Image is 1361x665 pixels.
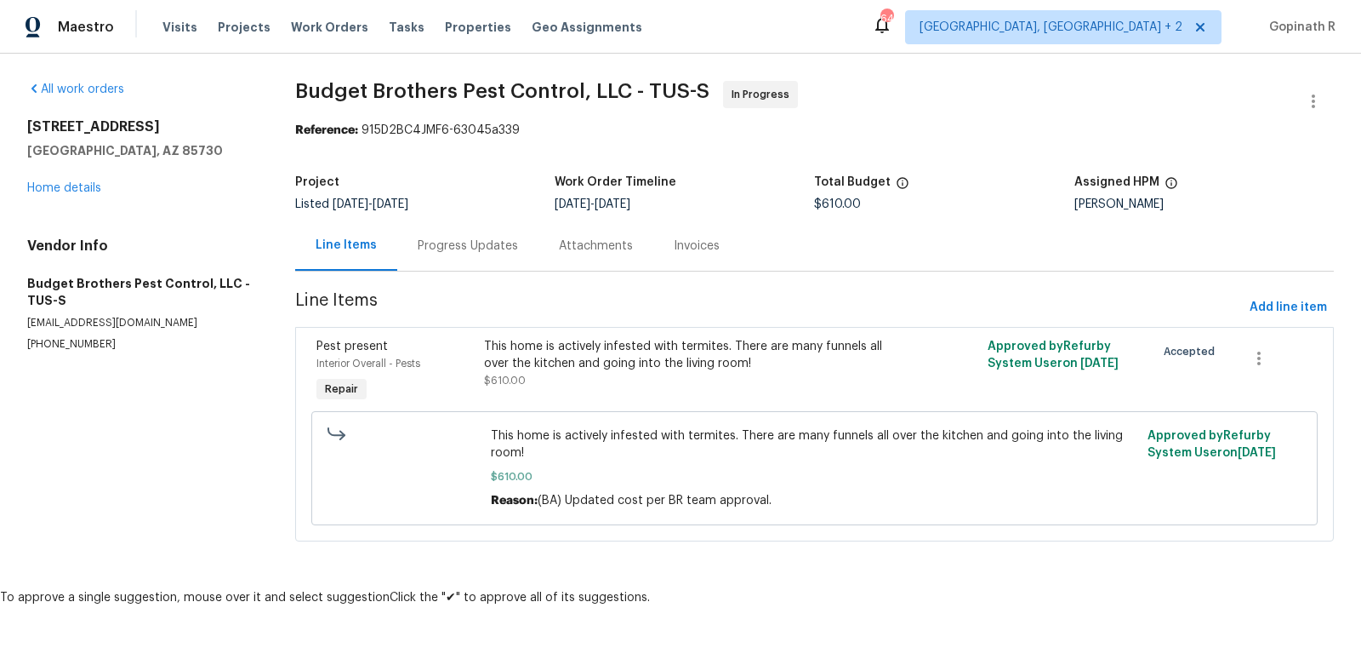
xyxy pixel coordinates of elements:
[27,238,254,255] h4: Vendor Info
[27,316,254,330] p: [EMAIL_ADDRESS][DOMAIN_NAME]
[595,198,630,210] span: [DATE]
[491,495,538,507] span: Reason:
[491,468,1137,485] span: $610.00
[291,19,368,36] span: Work Orders
[1165,176,1178,198] span: The hpm assigned to this work order.
[555,176,676,188] h5: Work Order Timeline
[389,21,424,33] span: Tasks
[318,381,365,398] span: Repair
[814,176,891,188] h5: Total Budget
[1243,292,1334,324] button: Add line item
[1262,19,1335,36] span: Gopinath R
[1147,430,1276,459] span: Approved by Refurby System User on
[27,182,101,194] a: Home details
[390,592,650,604] gdiv: Click the "✔" to approve all of its suggestions.
[218,19,270,36] span: Projects
[27,337,254,352] p: [PHONE_NUMBER]
[484,375,526,386] span: $610.00
[1238,447,1276,459] span: [DATE]
[896,176,909,198] span: The total cost of line items that have been proposed by Opendoor. This sum includes line items th...
[58,19,114,36] span: Maestro
[27,142,254,159] h5: [GEOGRAPHIC_DATA], AZ 85730
[1080,358,1119,370] span: [DATE]
[27,118,254,135] h2: [STREET_ADDRESS]
[418,238,518,255] div: Progress Updates
[484,338,893,372] div: This home is actively infested with termites. There are many funnels all over the kitchen and goi...
[880,10,892,27] div: 64
[1074,198,1334,210] div: [PERSON_NAME]
[555,198,630,210] span: -
[333,198,368,210] span: [DATE]
[1250,297,1327,318] span: Add line item
[559,238,633,255] div: Attachments
[555,198,590,210] span: [DATE]
[316,341,388,353] span: Pest present
[532,19,642,36] span: Geo Assignments
[674,238,720,255] div: Invoices
[333,198,408,210] span: -
[295,198,408,210] span: Listed
[445,19,511,36] span: Properties
[295,124,358,136] b: Reference:
[538,495,772,507] span: (BA) Updated cost per BR team approval.
[27,83,124,95] a: All work orders
[491,427,1137,461] span: This home is actively infested with termites. There are many funnels all over the kitchen and goi...
[295,122,1334,139] div: 915D2BC4JMF6-63045a339
[162,19,197,36] span: Visits
[295,81,709,101] span: Budget Brothers Pest Control, LLC - TUS-S
[316,237,377,254] div: Line Items
[316,358,420,369] span: Interior Overall - Pests
[814,198,861,210] span: $610.00
[988,341,1119,370] span: Approved by Refurby System User on
[1164,343,1221,360] span: Accepted
[732,86,796,103] span: In Progress
[295,176,339,188] h5: Project
[295,292,1243,324] span: Line Items
[27,275,254,309] h5: Budget Brothers Pest Control, LLC - TUS-S
[373,198,408,210] span: [DATE]
[920,19,1182,36] span: [GEOGRAPHIC_DATA], [GEOGRAPHIC_DATA] + 2
[1074,176,1159,188] h5: Assigned HPM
